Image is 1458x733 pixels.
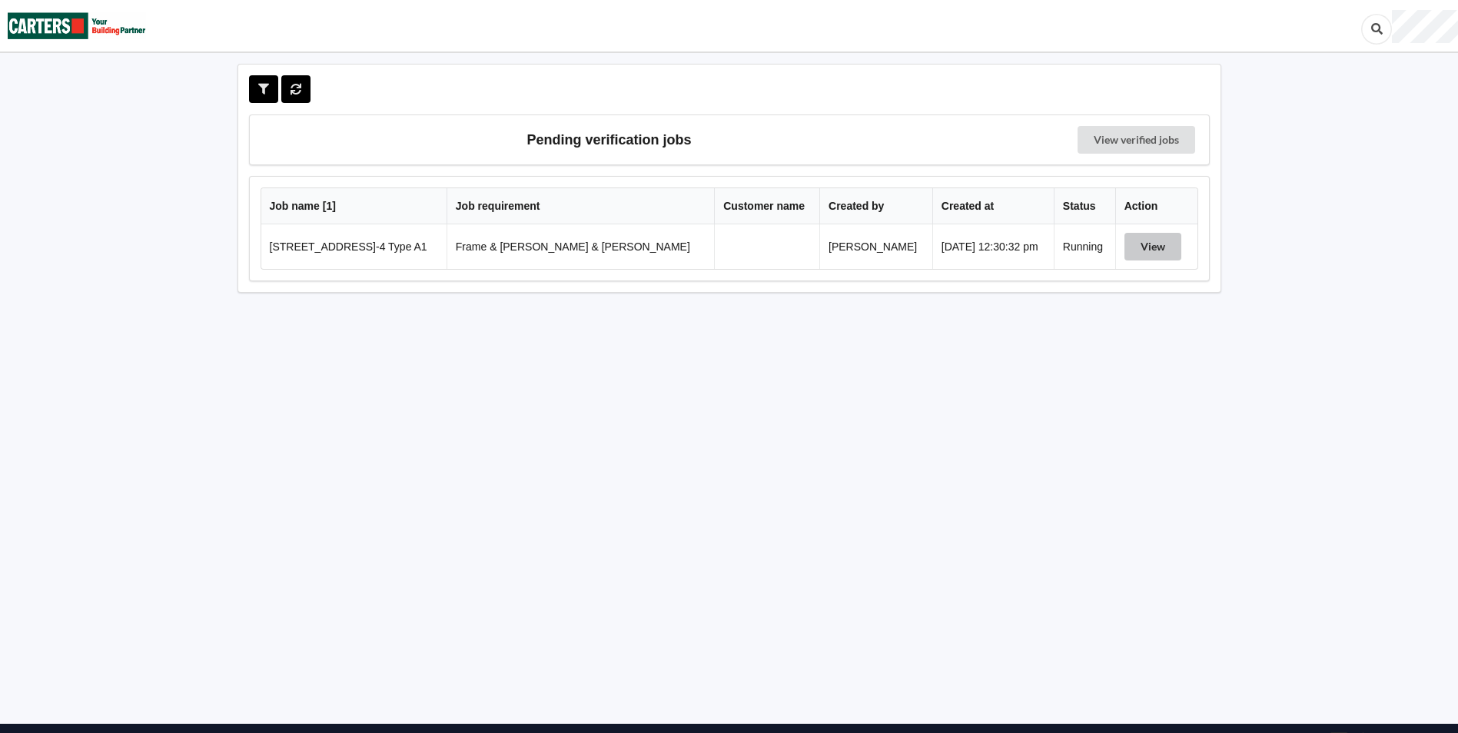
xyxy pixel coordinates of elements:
th: Status [1054,188,1115,224]
a: View verified jobs [1078,126,1195,154]
th: Created at [932,188,1054,224]
th: Created by [819,188,932,224]
button: View [1124,233,1181,260]
div: User Profile [1392,10,1458,43]
th: Job name [ 1 ] [261,188,447,224]
th: Job requirement [447,188,714,224]
th: Action [1115,188,1197,224]
th: Customer name [714,188,819,224]
td: Running [1054,224,1115,269]
h3: Pending verification jobs [261,126,958,154]
img: Carters [8,1,146,51]
a: View [1124,240,1184,253]
td: [DATE] 12:30:32 pm [932,224,1054,269]
td: [STREET_ADDRESS]-4 Type A1 [261,224,447,269]
td: [PERSON_NAME] [819,224,932,269]
td: Frame & [PERSON_NAME] & [PERSON_NAME] [447,224,714,269]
